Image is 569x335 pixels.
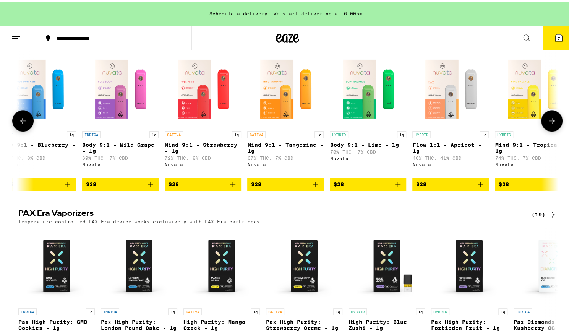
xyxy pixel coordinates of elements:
[412,49,489,176] a: Open page for Flow 1:1 - Apricot - 1g from Nuvata (CA)
[82,49,159,176] a: Open page for Body 9:1 - Wild Grape - 1g from Nuvata (CA)
[330,148,406,153] p: 70% THC: 7% CBD
[18,208,519,218] h2: PAX Era Vaporizers
[247,140,324,153] p: Mind 9:1 - Tangerine - 1g
[67,130,76,137] p: 1g
[247,176,324,189] button: Add to bag
[330,176,406,189] button: Add to bag
[514,307,532,314] p: INDICA
[18,317,95,330] p: Pax High Purity: GMO Cookies - 1g
[532,208,556,218] a: (19)
[266,226,342,303] img: PAX - Pax High Purity: Strawberry Creme - 1g
[183,317,260,330] p: High Purity: Mango Crack - 1g
[165,140,241,153] p: Mind 9:1 - Strawberry - 1g
[165,176,241,189] button: Add to bag
[480,130,489,137] p: 1g
[349,317,425,330] p: High Purity: Blue Zushi - 1g
[82,154,159,159] p: 69% THC: 7% CBD
[169,180,179,186] span: $28
[498,307,507,314] p: 1g
[412,161,489,166] div: Nuvata ([GEOGRAPHIC_DATA])
[183,307,202,314] p: SATIVA
[149,130,159,137] p: 1g
[330,154,406,159] div: Nuvata ([GEOGRAPHIC_DATA])
[431,307,449,314] p: HYBRID
[416,307,425,314] p: 1g
[165,49,241,126] img: Nuvata (CA) - Mind 9:1 - Strawberry - 1g
[499,180,509,186] span: $28
[397,130,406,137] p: 1g
[247,154,324,159] p: 67% THC: 7% CBD
[431,317,507,330] p: Pax High Purity: Forbidden Fruit - 1g
[82,130,101,137] p: INDICA
[18,226,95,303] img: PAX - Pax High Purity: GMO Cookies - 1g
[17,5,33,12] span: Help
[349,307,367,314] p: HYBRID
[101,317,177,330] p: Pax High Purity: London Pound Cake - 1g
[330,140,406,146] p: Body 9:1 - Lime - 1g
[18,307,37,314] p: INDICA
[82,140,159,153] p: Body 9:1 - Wild Grape - 1g
[314,130,324,137] p: 1g
[266,307,284,314] p: SATIVA
[82,176,159,189] button: Add to bag
[349,226,425,303] img: PAX - High Purity: Blue Zushi - 1g
[165,161,241,166] div: Nuvata ([GEOGRAPHIC_DATA])
[412,176,489,189] button: Add to bag
[86,180,96,186] span: $28
[333,307,342,314] p: 1g
[412,154,489,159] p: 40% THC: 41% CBD
[247,161,324,166] div: Nuvata ([GEOGRAPHIC_DATA])
[330,130,348,137] p: HYBRID
[82,161,159,166] div: Nuvata ([GEOGRAPHIC_DATA])
[165,130,183,137] p: SATIVA
[330,49,406,126] img: Nuvata (CA) - Body 9:1 - Lime - 1g
[165,49,241,176] a: Open page for Mind 9:1 - Strawberry - 1g from Nuvata (CA)
[416,180,426,186] span: $28
[431,226,507,303] img: PAX - Pax High Purity: Forbidden Fruit - 1g
[558,35,560,39] span: 7
[412,130,431,137] p: HYBRID
[86,307,95,314] p: 1g
[412,140,489,153] p: Flow 1:1 - Apricot - 1g
[183,226,260,303] img: PAX - High Purity: Mango Crack - 1g
[101,307,119,314] p: INDICA
[165,154,241,159] p: 72% THC: 8% CBD
[266,317,342,330] p: Pax High Purity: Strawberry Creme - 1g
[495,130,513,137] p: HYBRID
[251,180,261,186] span: $28
[334,180,344,186] span: $28
[251,307,260,314] p: 1g
[412,49,489,126] img: Nuvata (CA) - Flow 1:1 - Apricot - 1g
[247,49,324,176] a: Open page for Mind 9:1 - Tangerine - 1g from Nuvata (CA)
[247,130,266,137] p: SATIVA
[232,130,241,137] p: 1g
[168,307,177,314] p: 1g
[330,49,406,176] a: Open page for Body 9:1 - Lime - 1g from Nuvata (CA)
[82,49,159,126] img: Nuvata (CA) - Body 9:1 - Wild Grape - 1g
[247,49,324,126] img: Nuvata (CA) - Mind 9:1 - Tangerine - 1g
[101,226,177,303] img: PAX - Pax High Purity: London Pound Cake - 1g
[18,218,263,223] p: Temperature controlled PAX Era device works exclusively with PAX Era cartridges.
